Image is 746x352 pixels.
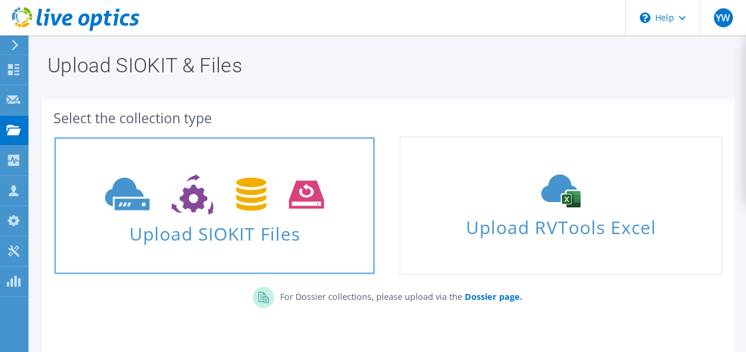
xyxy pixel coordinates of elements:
[399,136,722,275] a: Upload RVTools Excel
[465,291,522,302] b: Dossier page.
[401,212,720,237] span: Upload RVTools Excel
[53,136,376,275] a: Upload SIOKIT Files
[274,287,522,303] p: For Dossier collections, please upload via the
[640,12,650,23] svg: \n
[47,55,722,75] h1: Upload SIOKIT & Files
[462,291,522,302] a: Dossier page.
[53,111,722,124] div: Select the collection type
[714,8,733,27] span: YW
[55,217,374,243] span: Upload SIOKIT Files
